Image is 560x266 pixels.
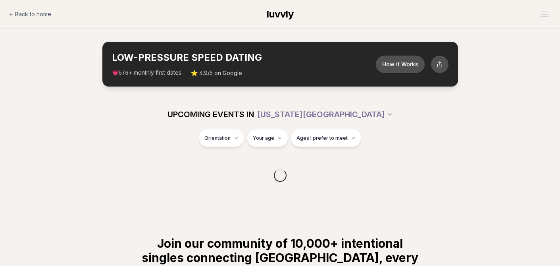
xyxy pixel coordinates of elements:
span: ⭐ 4.9/5 on Google [191,69,242,77]
span: luvvly [267,8,294,20]
span: 576 [119,70,129,76]
button: Ages I prefer to meet [291,129,361,147]
span: Back to home [15,10,51,18]
span: UPCOMING EVENTS IN [167,109,254,120]
span: Your age [253,135,274,141]
h2: LOW-PRESSURE SPEED DATING [112,51,376,64]
span: 💗 + monthly first dates [112,69,181,77]
button: Orientation [199,129,244,147]
a: Back to home [9,6,51,22]
button: Open menu [537,8,552,20]
button: [US_STATE][GEOGRAPHIC_DATA] [257,106,393,123]
a: luvvly [267,8,294,21]
span: Orientation [204,135,231,141]
span: Ages I prefer to meet [296,135,348,141]
button: Your age [247,129,288,147]
button: How it Works [376,56,425,73]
